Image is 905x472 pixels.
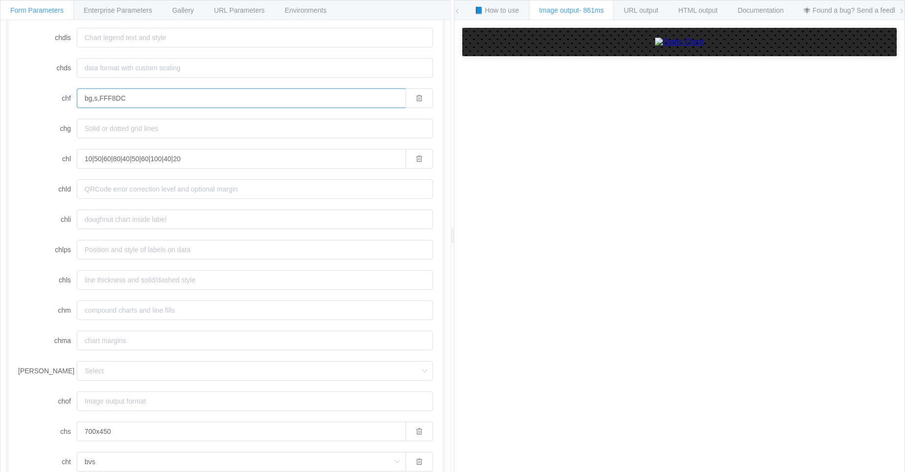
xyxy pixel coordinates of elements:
label: chof [18,391,77,411]
input: Solid or dotted grid lines [77,119,433,138]
label: chld [18,179,77,199]
input: chart margins [77,331,433,350]
span: URL Parameters [214,6,265,14]
span: Environments [285,6,327,14]
input: bar, pie slice, doughnut slice and polar slice chart labels [77,149,406,169]
label: chds [18,58,77,78]
span: - 861ms [579,6,604,14]
label: chm [18,300,77,320]
label: chl [18,149,77,169]
input: data format with custom scaling [77,58,433,78]
input: line thickness and solid/dashed style [77,270,433,290]
label: cht [18,452,77,472]
input: Select [77,452,406,472]
label: chs [18,422,77,441]
input: Image output format [77,391,433,411]
input: compound charts and line fills [77,300,433,320]
input: doughnut chart inside label [77,210,433,229]
img: Static Chart [655,38,704,46]
input: Position and style of labels on data [77,240,433,259]
input: Background Fills [77,88,406,108]
label: chli [18,210,77,229]
span: HTML output [679,6,718,14]
label: chg [18,119,77,138]
input: QRCode error correction level and optional margin [77,179,433,199]
label: chma [18,331,77,350]
input: Chart size (<width>x<height>) [77,422,406,441]
label: chdls [18,28,77,47]
label: chls [18,270,77,290]
input: Chart legend text and style [77,28,433,47]
label: chlps [18,240,77,259]
span: URL output [624,6,658,14]
label: chf [18,88,77,108]
span: Form Parameters [10,6,64,14]
span: Image output [539,6,604,14]
span: Enterprise Parameters [84,6,152,14]
a: Static Chart [472,38,887,46]
label: [PERSON_NAME] [18,361,77,381]
span: Documentation [738,6,784,14]
span: Gallery [172,6,194,14]
input: Select [77,361,433,381]
span: 📘 How to use [475,6,519,14]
